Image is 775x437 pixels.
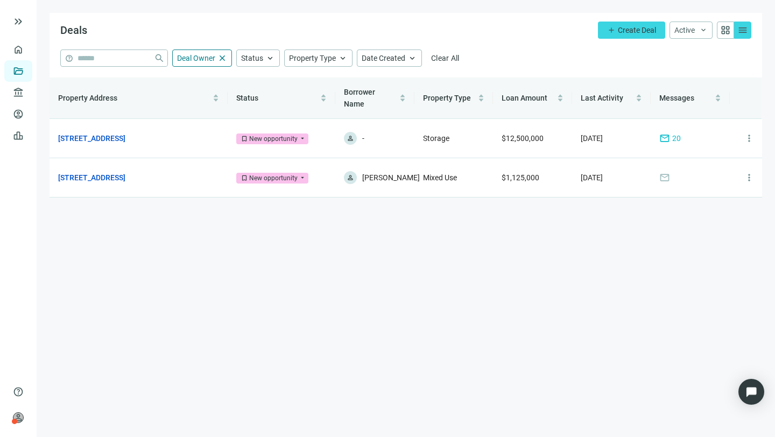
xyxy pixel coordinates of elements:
span: Date Created [362,54,405,62]
span: Mixed Use [423,173,457,182]
span: person [347,174,354,181]
span: $1,125,000 [502,173,539,182]
span: person [13,412,24,423]
span: grid_view [720,25,731,36]
div: New opportunity [249,133,298,144]
span: Deal Owner [177,54,215,62]
span: help [65,54,73,62]
a: [STREET_ADDRESS] [58,172,125,184]
span: [DATE] [581,173,603,182]
span: Storage [423,134,449,143]
span: mail [659,133,670,144]
span: keyboard_arrow_up [407,53,417,63]
button: Clear All [426,50,464,67]
span: close [217,53,227,63]
span: bookmark [241,135,248,143]
span: Loan Amount [502,94,547,102]
span: keyboard_arrow_up [265,53,275,63]
span: Property Type [289,54,336,62]
span: Property Type [423,94,471,102]
span: keyboard_arrow_up [338,53,348,63]
button: more_vert [738,128,760,149]
span: Create Deal [618,26,656,34]
a: [STREET_ADDRESS] [58,132,125,144]
span: Property Address [58,94,117,102]
span: more_vert [744,133,755,144]
span: [DATE] [581,134,603,143]
span: Last Activity [581,94,623,102]
button: more_vert [738,167,760,188]
button: addCreate Deal [598,22,665,39]
span: Status [236,94,258,102]
button: Activekeyboard_arrow_down [670,22,713,39]
button: keyboard_double_arrow_right [12,15,25,28]
span: mail [659,172,670,183]
span: $12,500,000 [502,134,544,143]
span: Borrower Name [344,88,375,108]
span: person [347,135,354,142]
span: Messages [659,94,694,102]
span: account_balance [13,87,20,98]
span: add [607,26,616,34]
span: [PERSON_NAME] [362,171,420,184]
span: help [13,386,24,397]
span: 20 [672,132,681,144]
span: Status [241,54,263,62]
span: Active [674,26,695,34]
span: - [362,132,364,145]
span: more_vert [744,172,755,183]
span: bookmark [241,174,248,182]
div: Open Intercom Messenger [738,379,764,405]
span: Clear All [431,54,460,62]
span: keyboard_arrow_down [699,26,708,34]
span: menu [737,25,748,36]
div: New opportunity [249,173,298,184]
